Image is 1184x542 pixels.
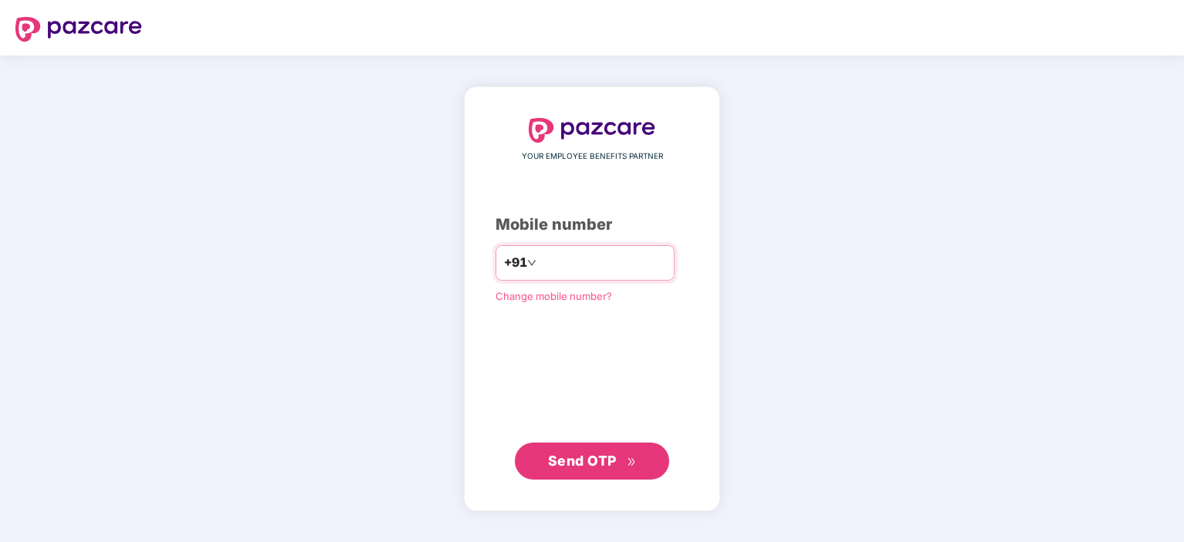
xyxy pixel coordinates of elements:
[627,457,637,467] span: double-right
[504,253,527,272] span: +91
[15,17,142,42] img: logo
[496,290,612,302] a: Change mobile number?
[527,258,536,268] span: down
[496,213,688,237] div: Mobile number
[522,150,663,163] span: YOUR EMPLOYEE BENEFITS PARTNER
[529,118,655,143] img: logo
[515,443,669,480] button: Send OTPdouble-right
[548,453,617,469] span: Send OTP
